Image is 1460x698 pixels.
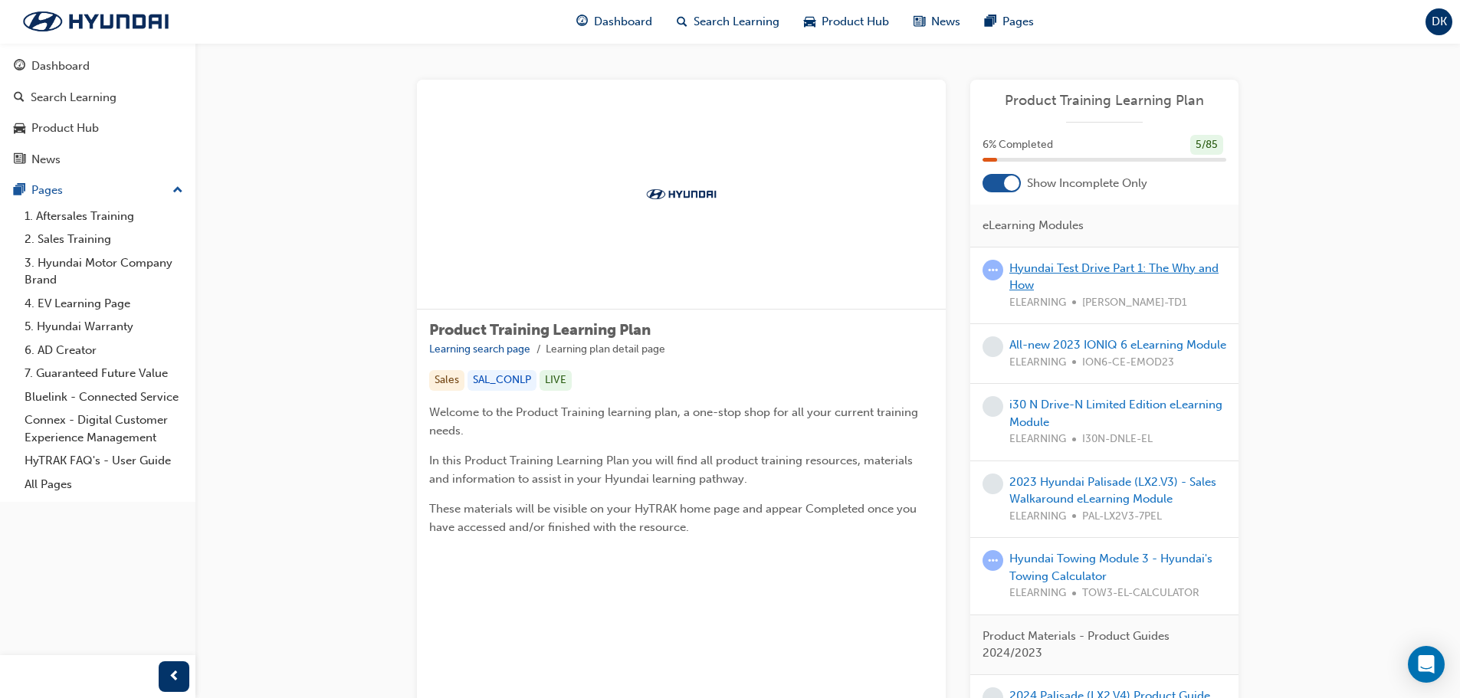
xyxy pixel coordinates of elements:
a: 2023 Hyundai Palisade (LX2.V3) - Sales Walkaround eLearning Module [1009,475,1216,506]
span: ELEARNING [1009,431,1066,448]
a: car-iconProduct Hub [792,6,901,38]
span: 6 % Completed [983,136,1053,154]
span: News [931,13,960,31]
span: Show Incomplete Only [1027,175,1147,192]
a: i30 N Drive-N Limited Edition eLearning Module [1009,398,1222,429]
span: ELEARNING [1009,354,1066,372]
span: guage-icon [576,12,588,31]
span: Product Hub [822,13,889,31]
button: DashboardSearch LearningProduct HubNews [6,49,189,176]
span: Search Learning [694,13,779,31]
div: Sales [429,370,464,391]
a: Bluelink - Connected Service [18,385,189,409]
span: DK [1432,13,1447,31]
span: search-icon [677,12,687,31]
div: Open Intercom Messenger [1408,646,1445,683]
a: search-iconSearch Learning [664,6,792,38]
button: Pages [6,176,189,205]
span: up-icon [172,181,183,201]
img: Trak [8,5,184,38]
a: 4. EV Learning Page [18,292,189,316]
span: learningRecordVerb_ATTEMPT-icon [983,260,1003,280]
span: ION6-CE-EMOD23 [1082,354,1174,372]
a: Dashboard [6,52,189,80]
span: PAL-LX2V3-7PEL [1082,508,1162,526]
span: Product Materials - Product Guides 2024/2023 [983,628,1214,662]
span: Welcome to the Product Training learning plan, a one-stop shop for all your current training needs. [429,405,921,437]
span: news-icon [914,12,925,31]
span: learningRecordVerb_NONE-icon [983,396,1003,417]
span: pages-icon [985,12,996,31]
a: Hyundai Towing Module 3 - Hyundai's Towing Calculator [1009,552,1212,583]
span: These materials will be visible on your HyTRAK home page and appear Completed once you have acces... [429,502,920,534]
a: All Pages [18,473,189,496]
div: 5 / 85 [1190,135,1223,156]
span: eLearning Modules [983,217,1084,234]
span: pages-icon [14,184,25,198]
span: car-icon [14,122,25,136]
a: 3. Hyundai Motor Company Brand [18,251,189,292]
li: Learning plan detail page [546,341,665,359]
div: Product Hub [31,120,99,137]
div: SAL_CONLP [468,370,536,391]
a: 7. Guaranteed Future Value [18,362,189,385]
div: Search Learning [31,89,116,107]
a: Learning search page [429,342,530,356]
span: I30N-DNLE-EL [1082,431,1153,448]
a: 2. Sales Training [18,228,189,251]
span: Dashboard [594,13,652,31]
span: news-icon [14,153,25,167]
span: learningRecordVerb_NONE-icon [983,474,1003,494]
a: guage-iconDashboard [564,6,664,38]
a: News [6,146,189,174]
span: Pages [1002,13,1034,31]
div: LIVE [540,370,572,391]
div: News [31,151,61,169]
span: guage-icon [14,60,25,74]
button: DK [1426,8,1452,35]
span: In this Product Training Learning Plan you will find all product training resources, materials an... [429,454,916,486]
span: car-icon [804,12,815,31]
a: news-iconNews [901,6,973,38]
span: learningRecordVerb_NONE-icon [983,336,1003,357]
span: ELEARNING [1009,508,1066,526]
a: Product Hub [6,114,189,143]
a: Connex - Digital Customer Experience Management [18,408,189,449]
a: Search Learning [6,84,189,112]
a: All-new 2023 IONIQ 6 eLearning Module [1009,338,1226,352]
a: 5. Hyundai Warranty [18,315,189,339]
span: prev-icon [169,667,180,687]
img: Trak [639,186,723,202]
span: learningRecordVerb_ATTEMPT-icon [983,550,1003,571]
a: 6. AD Creator [18,339,189,362]
a: 1. Aftersales Training [18,205,189,228]
a: Product Training Learning Plan [983,92,1226,110]
div: Dashboard [31,57,90,75]
span: TOW3-EL-CALCULATOR [1082,585,1199,602]
a: pages-iconPages [973,6,1046,38]
span: [PERSON_NAME]-TD1 [1082,294,1187,312]
span: Product Training Learning Plan [429,321,651,339]
span: search-icon [14,91,25,105]
div: Pages [31,182,63,199]
a: Hyundai Test Drive Part 1: The Why and How [1009,261,1219,293]
span: ELEARNING [1009,294,1066,312]
a: HyTRAK FAQ's - User Guide [18,449,189,473]
span: ELEARNING [1009,585,1066,602]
